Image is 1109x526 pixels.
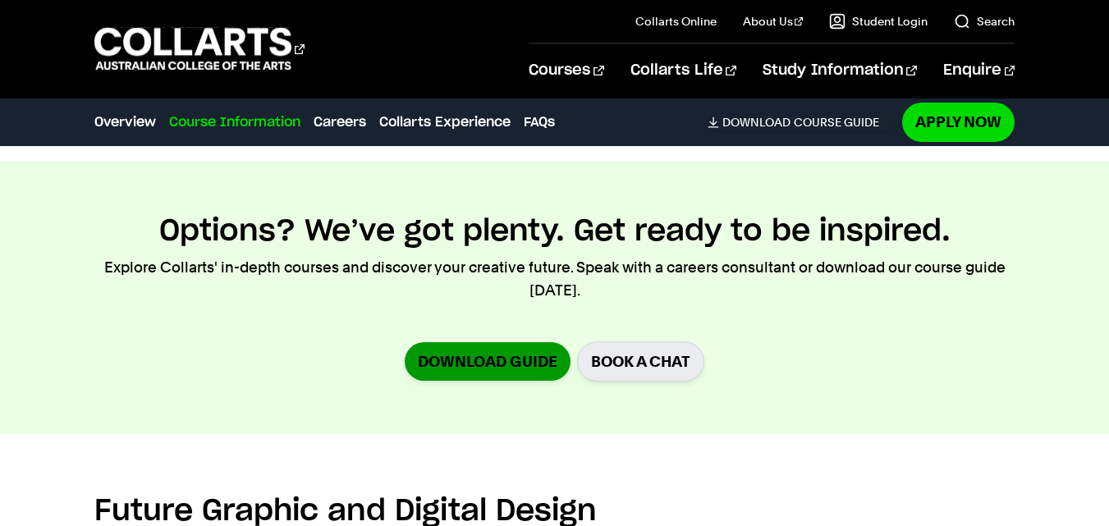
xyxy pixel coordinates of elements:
a: Enquire [943,43,1015,98]
p: Explore Collarts' in-depth courses and discover your creative future. Speak with a careers consul... [94,256,1015,302]
a: Search [954,13,1015,30]
a: About Us [743,13,804,30]
h2: Options? We’ve got plenty. Get ready to be inspired. [159,213,951,249]
a: Careers [314,112,366,132]
span: Download [722,115,791,130]
a: Download Guide [405,342,571,381]
a: Study Information [763,43,917,98]
div: Go to homepage [94,25,305,72]
a: FAQs [524,112,555,132]
a: Overview [94,112,156,132]
a: Courses [529,43,603,98]
a: Collarts Life [630,43,736,98]
a: Course Information [169,112,300,132]
a: Student Login [829,13,928,30]
a: Apply Now [902,103,1015,141]
a: Collarts Experience [379,112,511,132]
a: Collarts Online [635,13,717,30]
a: BOOK A CHAT [577,341,704,382]
a: DownloadCourse Guide [708,115,892,130]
